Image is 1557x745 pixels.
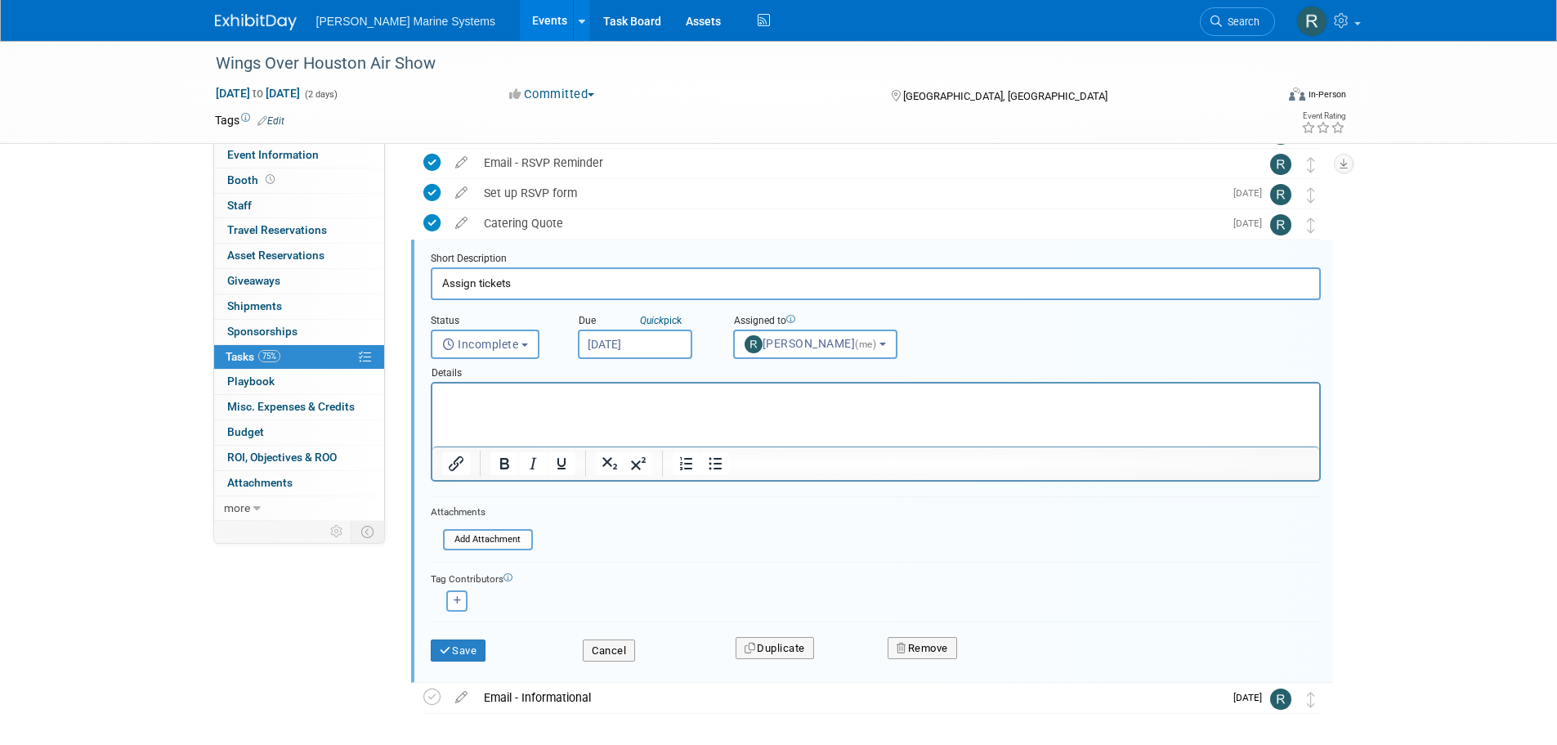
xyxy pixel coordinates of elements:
button: Subscript [596,452,624,475]
img: Rachel Howard [1270,214,1291,236]
span: (2 days) [303,89,338,100]
img: Format-Inperson.png [1289,88,1305,101]
button: Superscript [624,452,652,475]
input: Due Date [578,330,692,359]
i: Move task [1307,187,1315,203]
a: Staff [214,194,384,218]
div: Email - Informational [476,684,1224,711]
span: [PERSON_NAME] Marine Systems [316,15,495,28]
a: Quickpick [637,314,685,327]
span: (me) [855,339,876,350]
span: [DATE] [DATE] [215,86,301,101]
button: Remove [888,637,957,660]
div: Details [431,359,1321,382]
input: Name of task or a short description [431,267,1321,299]
span: Search [1222,16,1259,28]
a: Budget [214,420,384,445]
button: Underline [548,452,575,475]
a: Edit [257,115,284,127]
span: Staff [227,199,252,212]
img: ExhibitDay [215,14,297,30]
i: Move task [1307,218,1315,233]
a: edit [447,186,476,200]
button: Duplicate [736,637,814,660]
div: Catering Quote [476,209,1224,237]
img: Rachel Howard [1296,6,1327,37]
button: [PERSON_NAME](me) [733,330,897,359]
a: Misc. Expenses & Credits [214,395,384,420]
div: Short Description [431,252,1321,267]
span: Budget [227,425,264,438]
span: more [224,501,250,514]
a: edit [447,690,476,705]
span: Misc. Expenses & Credits [227,400,355,413]
a: Shipments [214,294,384,319]
div: Assigned to [733,314,937,330]
span: Sponsorships [227,325,298,338]
div: Set up RSVP form [476,179,1224,207]
button: Bold [490,452,518,475]
span: Asset Reservations [227,249,324,262]
div: Tag Contributors [431,569,1321,586]
i: Move task [1307,157,1315,173]
a: edit [447,216,476,231]
a: Asset Reservations [214,244,384,268]
span: Tasks [226,350,280,363]
button: Committed [503,86,601,103]
div: Wings Over Houston Air Show [210,49,1251,79]
i: Move task [1307,692,1315,707]
span: [DATE] [1233,187,1270,199]
button: Numbered list [673,452,700,475]
span: Giveaways [227,274,280,287]
button: Incomplete [431,330,539,359]
img: Rachel Howard [1270,184,1291,205]
span: 75% [258,350,280,362]
span: Booth [227,173,278,186]
span: Incomplete [442,338,519,351]
a: ROI, Objectives & ROO [214,446,384,470]
span: Playbook [227,375,275,388]
a: Attachments [214,471,384,496]
span: Booth not reserved yet [262,173,278,186]
span: Travel Reservations [227,223,327,236]
span: [GEOGRAPHIC_DATA], [GEOGRAPHIC_DATA] [903,90,1107,102]
a: Event Information [214,143,384,168]
span: Event Information [227,148,319,161]
span: to [250,87,266,100]
i: Quick [640,315,664,326]
span: Shipments [227,299,282,312]
div: Event Rating [1301,112,1345,120]
button: Cancel [583,640,635,662]
a: edit [447,155,476,170]
a: Playbook [214,370,384,394]
td: Toggle Event Tabs [351,521,384,542]
img: Rachel Howard [1270,154,1291,175]
span: ROI, Objectives & ROO [227,451,337,464]
span: [DATE] [1233,218,1270,229]
a: Sponsorships [214,320,384,344]
a: more [214,496,384,521]
td: Tags [215,112,284,128]
button: Bullet list [701,452,729,475]
div: Email - RSVP Reminder [476,149,1237,177]
button: Insert/edit link [442,452,470,475]
a: Giveaways [214,269,384,294]
a: Tasks75% [214,345,384,370]
a: Booth [214,168,384,193]
span: [PERSON_NAME] [745,337,879,350]
iframe: Rich Text Area [432,384,1319,447]
button: Save [431,640,486,662]
span: Attachments [227,476,293,489]
div: Status [431,314,553,330]
a: Travel Reservations [214,218,384,243]
span: [DATE] [1233,692,1270,703]
td: Personalize Event Tab Strip [323,521,351,542]
div: In-Person [1308,88,1346,101]
img: Rachel Howard [1270,689,1291,710]
div: Due [578,314,709,330]
div: Attachments [431,505,533,519]
div: Event Format [1179,85,1347,110]
button: Italic [519,452,547,475]
a: Search [1200,7,1275,36]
